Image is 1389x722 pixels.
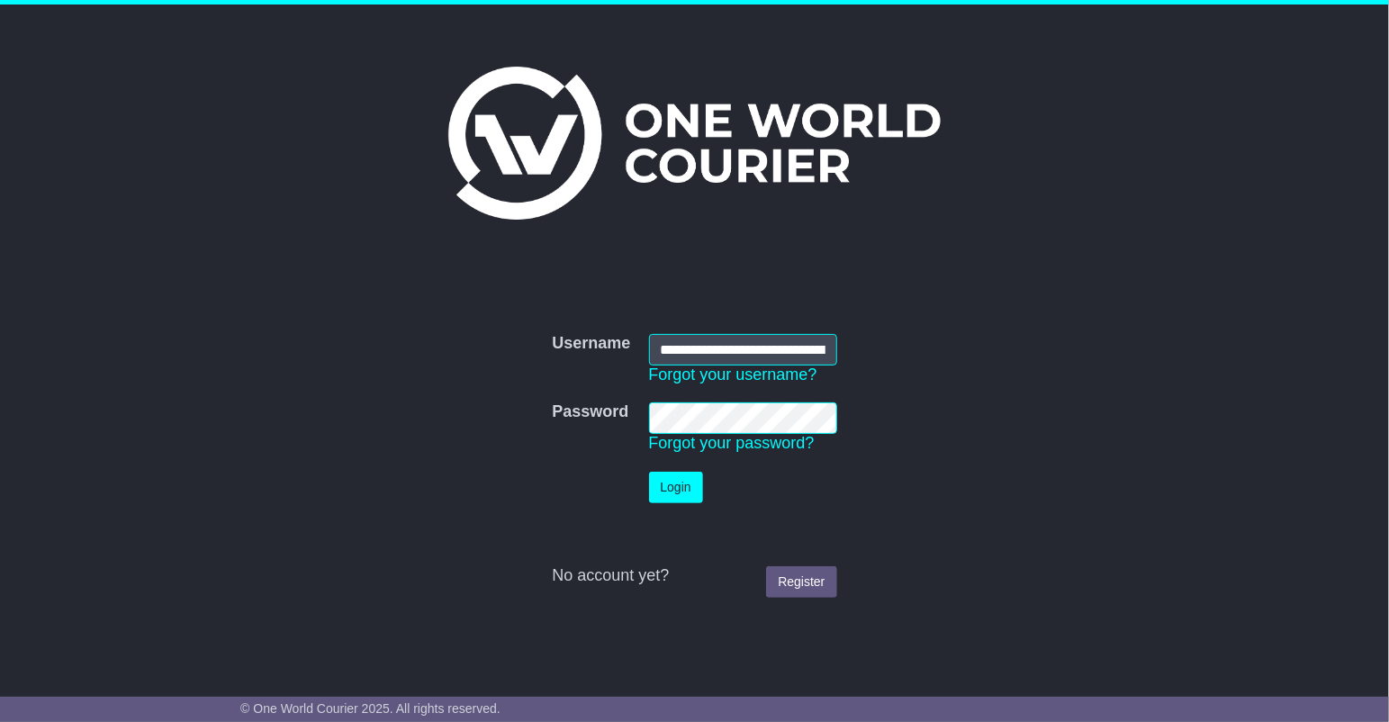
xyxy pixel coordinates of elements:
[552,402,628,422] label: Password
[240,701,501,716] span: © One World Courier 2025. All rights reserved.
[649,472,703,503] button: Login
[552,334,630,354] label: Username
[649,366,817,384] a: Forgot your username?
[448,67,940,220] img: One World
[766,566,836,598] a: Register
[649,434,815,452] a: Forgot your password?
[552,566,836,586] div: No account yet?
